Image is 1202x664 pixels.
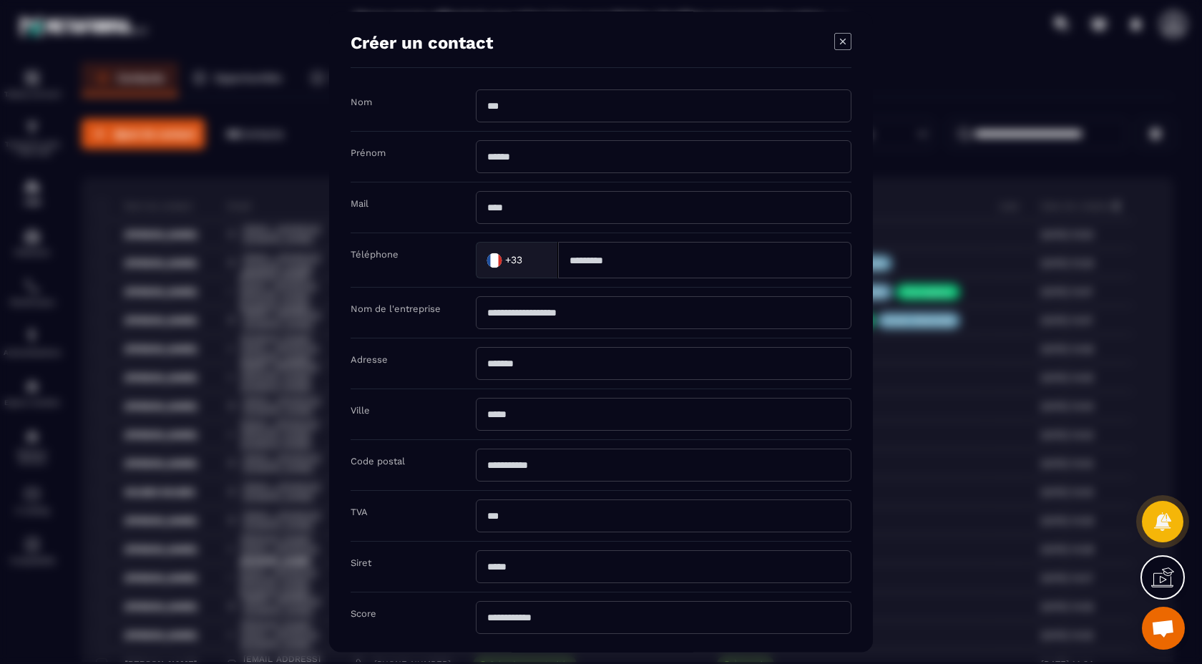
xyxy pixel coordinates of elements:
[351,33,493,53] h4: Créer un contact
[351,405,370,416] label: Ville
[1142,607,1185,650] a: Ouvrir le chat
[525,250,543,271] input: Search for option
[351,303,441,314] label: Nom de l'entreprise
[480,246,509,275] img: Country Flag
[351,97,372,107] label: Nom
[351,456,405,467] label: Code postal
[351,249,399,260] label: Téléphone
[351,608,376,619] label: Score
[351,354,388,365] label: Adresse
[351,557,371,568] label: Siret
[476,242,558,278] div: Search for option
[351,198,368,209] label: Mail
[351,147,386,158] label: Prénom
[505,253,522,268] span: +33
[351,507,368,517] label: TVA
